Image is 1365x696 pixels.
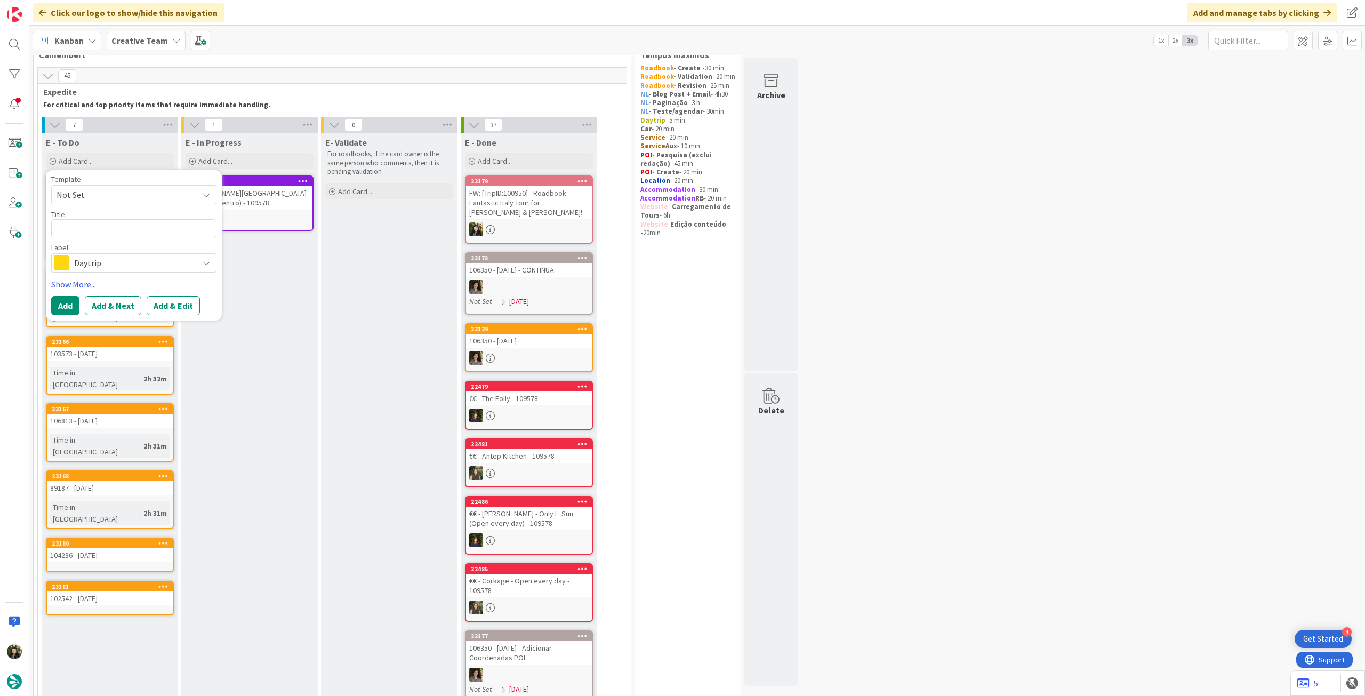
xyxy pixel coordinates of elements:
div: 4 [1342,627,1352,637]
img: MS [469,280,483,294]
div: 23156 [191,178,312,185]
span: [DATE] [509,684,529,695]
span: 37 [484,118,502,131]
span: Add Card... [478,156,512,166]
div: 89187 - [DATE] [47,481,173,495]
img: MC [469,409,483,422]
strong: Roadbook [640,81,673,90]
div: 22486 [471,498,592,506]
span: Support [22,2,49,14]
div: Time in [GEOGRAPHIC_DATA] [50,434,139,458]
span: E - Done [465,137,496,148]
label: Title [51,210,65,219]
strong: - Blog Post + Email [648,90,711,99]
a: 23167106813 - [DATE]Time in [GEOGRAPHIC_DATA]:2h 31m [46,403,174,462]
a: 22481€€ - Antep Kitchen - 109578IG [465,438,593,487]
div: 2h 32m [141,373,170,385]
strong: Location [640,176,670,185]
span: Label [51,244,68,251]
div: 23181102542 - [DATE] [47,582,173,605]
div: MS [466,351,592,365]
img: avatar [7,674,22,689]
img: MS [469,351,483,365]
a: 23178106350 - [DATE] - CONTINUAMSNot Set[DATE] [465,252,593,315]
strong: - Validation [673,72,712,81]
a: 23129106350 - [DATE]MS [465,323,593,372]
span: Expedite [43,86,613,97]
img: Visit kanbanzone.com [7,7,22,22]
div: [PERSON_NAME][GEOGRAPHIC_DATA] (Fora do centro) - 109578 [187,186,312,210]
i: Not Set [469,684,492,694]
strong: Daytrip [640,116,665,125]
div: 23179 [466,177,592,186]
span: Template [51,175,81,183]
img: BC [7,644,22,659]
div: MS [466,668,592,682]
a: 23181102542 - [DATE] [46,581,174,615]
div: 23167106813 - [DATE] [47,404,173,428]
div: Time in [GEOGRAPHIC_DATA] [50,501,139,525]
div: 23167 [52,405,173,413]
strong: RB [695,194,704,203]
span: 45 [58,69,76,82]
div: 23167 [47,404,173,414]
span: 0 [344,118,363,131]
p: For roadbooks, if the card owner is the same person who comments, then it is pending validation [327,150,451,176]
div: IG [466,466,592,480]
p: 30 min [640,64,735,73]
div: 106350 - [DATE] - CONTINUA [466,263,592,277]
strong: Roadbook [640,63,673,73]
strong: Roadbook [640,72,673,81]
div: 22485€€ - Corkage - Open every day - 109578 [466,564,592,597]
div: €€ - [PERSON_NAME] - Only L. Sun (Open every day) - 109578 [466,507,592,530]
div: €€ - Antep Kitchen - 109578 [466,449,592,463]
div: 23180104236 - [DATE] [47,539,173,562]
span: : [139,507,141,519]
span: E - In Progress [186,137,242,148]
div: 23129 [466,324,592,334]
div: 103573 - [DATE] [47,347,173,361]
span: 7 [65,118,83,131]
p: - 20 min [640,168,735,177]
div: 22479€€ - The Folly - 109578 [466,382,592,405]
strong: Service [640,141,665,150]
strong: - Pesquisa (exclui redação) [640,150,713,168]
div: 23166103573 - [DATE] [47,337,173,361]
div: 23178106350 - [DATE] - CONTINUA [466,253,592,277]
b: Creative Team [111,35,168,46]
div: Delete [758,404,784,417]
img: MC [469,533,483,547]
span: [DATE] [509,296,529,307]
strong: POI [640,150,652,159]
div: 2h 31m [141,507,170,519]
span: 1x [1154,35,1168,46]
p: - 20 min [640,133,735,142]
strong: NL [640,90,648,99]
div: 23178 [471,254,592,262]
strong: Accommodation [640,194,695,203]
strong: Edição conteúdo - [640,220,728,237]
div: 23156 [187,177,312,186]
strong: Service [640,133,665,142]
span: : [139,373,141,385]
p: - 20 min [640,73,735,81]
span: Add Card... [338,187,372,196]
strong: For critical and top priority items that require immediate handling. [43,100,270,109]
img: IG [469,601,483,614]
div: 22481€€ - Antep Kitchen - 109578 [466,439,592,463]
strong: Website [640,220,668,229]
div: 102542 - [DATE] [47,591,173,605]
p: - - 6h [640,203,735,220]
button: Add [51,296,79,315]
img: MS [469,668,483,682]
a: 5 [1297,677,1318,690]
p: - 45 min [640,151,735,169]
div: 22485 [466,564,592,574]
div: 23181 [47,582,173,591]
div: 23168 [47,471,173,481]
span: Daytrip [74,255,192,270]
a: 23166103573 - [DATE]Time in [GEOGRAPHIC_DATA]:2h 32m [46,336,174,395]
div: 2316889187 - [DATE] [47,471,173,495]
div: 23129106350 - [DATE] [466,324,592,348]
div: 23129 [471,325,592,333]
